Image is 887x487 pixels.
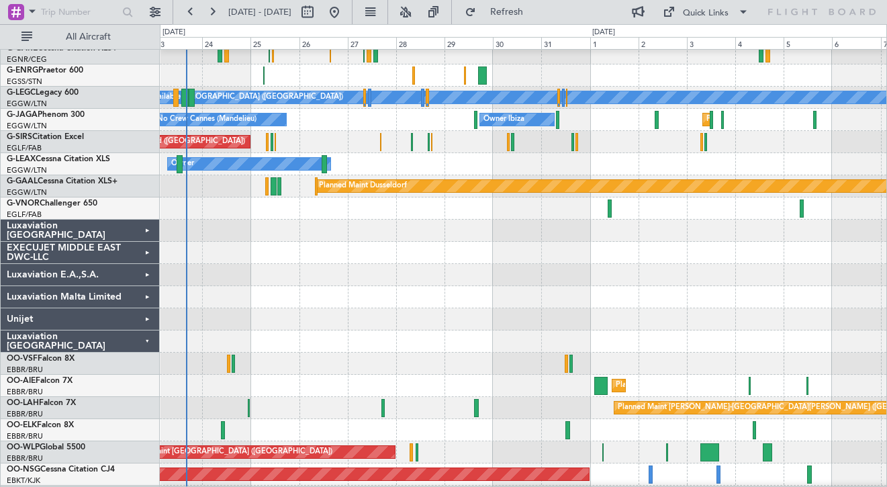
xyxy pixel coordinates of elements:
[683,7,729,20] div: Quick Links
[7,200,40,208] span: G-VNOR
[7,133,84,141] a: G-SIRSCitation Excel
[228,6,291,18] span: [DATE] - [DATE]
[35,32,142,42] span: All Aircraft
[7,143,42,153] a: EGLF/FAB
[592,27,615,38] div: [DATE]
[41,2,118,22] input: Trip Number
[7,453,43,463] a: EBBR/BRU
[7,443,40,451] span: OO-WLP
[459,1,539,23] button: Refresh
[7,466,40,474] span: OO-NSG
[7,466,115,474] a: OO-NSGCessna Citation CJ4
[7,409,43,419] a: EBBR/BRU
[125,87,343,107] div: A/C Unavailable [GEOGRAPHIC_DATA] ([GEOGRAPHIC_DATA])
[445,37,493,49] div: 29
[784,37,832,49] div: 5
[7,476,40,486] a: EBKT/KJK
[250,37,299,49] div: 25
[7,200,97,208] a: G-VNORChallenger 650
[7,399,39,407] span: OO-LAH
[154,37,202,49] div: 23
[7,133,32,141] span: G-SIRS
[590,37,639,49] div: 1
[7,165,47,175] a: EGGW/LTN
[832,37,880,49] div: 6
[687,37,735,49] div: 3
[7,377,36,385] span: OO-AIE
[7,155,110,163] a: G-LEAXCessna Citation XLS
[7,177,38,185] span: G-GAAL
[7,210,42,220] a: EGLF/FAB
[15,26,146,48] button: All Aircraft
[299,37,348,49] div: 26
[7,77,42,87] a: EGSS/STN
[157,109,256,130] div: No Crew Cannes (Mandelieu)
[7,155,36,163] span: G-LEAX
[7,399,76,407] a: OO-LAHFalcon 7X
[639,37,687,49] div: 2
[7,89,36,97] span: G-LEGC
[7,111,38,119] span: G-JAGA
[7,121,47,131] a: EGGW/LTN
[348,37,396,49] div: 27
[319,176,407,196] div: Planned Maint Dusseldorf
[396,37,445,49] div: 28
[7,421,37,429] span: OO-ELK
[616,375,827,396] div: Planned Maint [GEOGRAPHIC_DATA] ([GEOGRAPHIC_DATA])
[77,132,245,152] div: Unplanned Maint Oxford ([GEOGRAPHIC_DATA])
[7,54,47,64] a: EGNR/CEG
[541,37,590,49] div: 31
[7,387,43,397] a: EBBR/BRU
[7,365,43,375] a: EBBR/BRU
[7,67,38,75] span: G-ENRG
[7,443,85,451] a: OO-WLPGlobal 5500
[202,37,250,49] div: 24
[7,67,83,75] a: G-ENRGPraetor 600
[7,355,38,363] span: OO-VSF
[7,177,118,185] a: G-GAALCessna Citation XLS+
[7,421,74,429] a: OO-ELKFalcon 8X
[7,99,47,109] a: EGGW/LTN
[171,154,194,174] div: Owner
[7,431,43,441] a: EBBR/BRU
[7,187,47,197] a: EGGW/LTN
[479,7,535,17] span: Refresh
[483,109,524,130] div: Owner Ibiza
[7,355,75,363] a: OO-VSFFalcon 8X
[493,37,541,49] div: 30
[656,1,755,23] button: Quick Links
[7,377,73,385] a: OO-AIEFalcon 7X
[162,27,185,38] div: [DATE]
[121,442,332,462] div: Planned Maint [GEOGRAPHIC_DATA] ([GEOGRAPHIC_DATA])
[7,111,85,119] a: G-JAGAPhenom 300
[7,89,79,97] a: G-LEGCLegacy 600
[735,37,784,49] div: 4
